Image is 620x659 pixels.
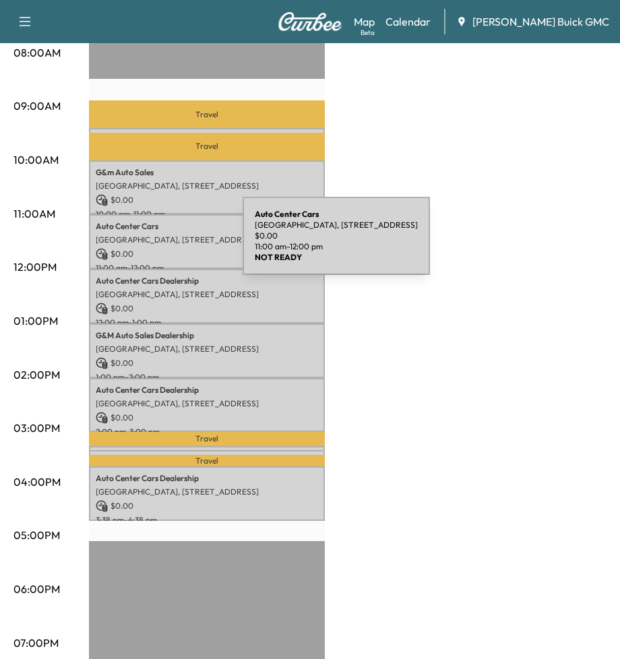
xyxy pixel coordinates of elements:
[96,234,318,245] p: [GEOGRAPHIC_DATA], [STREET_ADDRESS]
[13,152,59,168] p: 10:00AM
[96,487,318,497] p: [GEOGRAPHIC_DATA], [STREET_ADDRESS]
[13,420,60,436] p: 03:00PM
[96,167,318,178] p: G&m Auto Sales
[13,367,60,383] p: 02:00PM
[255,220,418,230] p: [GEOGRAPHIC_DATA], [STREET_ADDRESS]
[96,194,318,206] p: $ 0.00
[96,303,318,315] p: $ 0.00
[472,13,609,30] span: [PERSON_NAME] Buick GMC
[96,500,318,512] p: $ 0.00
[96,357,318,369] p: $ 0.00
[96,372,318,383] p: 1:00 pm - 2:00 pm
[96,330,318,341] p: G&M Auto Sales Dealership
[13,635,59,651] p: 07:00PM
[385,13,431,30] a: Calendar
[96,385,318,396] p: Auto Center Cars Dealership
[13,206,55,222] p: 11:00AM
[278,12,342,31] img: Curbee Logo
[96,515,318,526] p: 3:38 pm - 4:38 pm
[89,133,325,160] p: Travel
[255,241,418,252] p: 11:00 am - 12:00 pm
[96,398,318,409] p: [GEOGRAPHIC_DATA], [STREET_ADDRESS]
[89,455,325,466] p: Travel
[361,28,375,38] div: Beta
[96,289,318,300] p: [GEOGRAPHIC_DATA], [STREET_ADDRESS]
[354,13,375,30] a: MapBeta
[96,209,318,220] p: 10:00 am - 11:00 am
[255,230,418,241] p: $ 0.00
[96,263,318,274] p: 11:00 am - 12:00 pm
[255,252,302,262] b: NOT READY
[96,344,318,354] p: [GEOGRAPHIC_DATA], [STREET_ADDRESS]
[96,221,318,232] p: Auto Center Cars
[96,412,318,424] p: $ 0.00
[96,427,318,437] p: 2:00 pm - 3:00 pm
[255,209,319,219] b: Auto Center Cars
[96,473,318,484] p: Auto Center Cars Dealership
[13,527,60,543] p: 05:00PM
[13,44,61,61] p: 08:00AM
[89,100,325,129] p: Travel
[89,432,325,445] p: Travel
[13,259,57,275] p: 12:00PM
[13,313,58,329] p: 01:00PM
[96,248,318,260] p: $ 0.00
[96,181,318,191] p: [GEOGRAPHIC_DATA], [STREET_ADDRESS]
[13,581,60,597] p: 06:00PM
[13,474,61,490] p: 04:00PM
[96,276,318,286] p: Auto Center Cars Dealership
[96,317,318,328] p: 12:00 pm - 1:00 pm
[13,98,61,114] p: 09:00AM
